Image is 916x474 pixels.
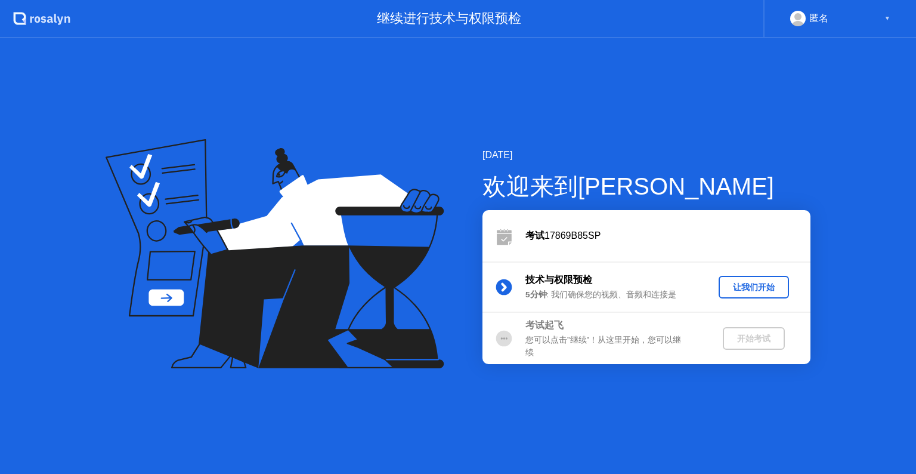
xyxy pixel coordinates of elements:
[525,230,544,241] b: 考试
[525,275,592,285] b: 技术与权限预检
[482,148,810,162] div: [DATE]
[525,290,547,299] b: 5分钟
[525,320,564,330] b: 考试起飞
[723,282,784,293] div: 让我们开始
[525,334,697,359] div: 您可以点击”继续”！从这里开始，您可以继续
[482,168,810,204] div: 欢迎来到[PERSON_NAME]
[525,229,810,243] div: 17869B85SP
[884,11,890,26] div: ▼
[525,289,697,301] div: : 我们确保您的视频、音频和连接是
[723,327,785,350] button: 开始考试
[809,11,828,26] div: 匿名
[728,333,780,344] div: 开始考试
[719,276,789,298] button: 让我们开始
